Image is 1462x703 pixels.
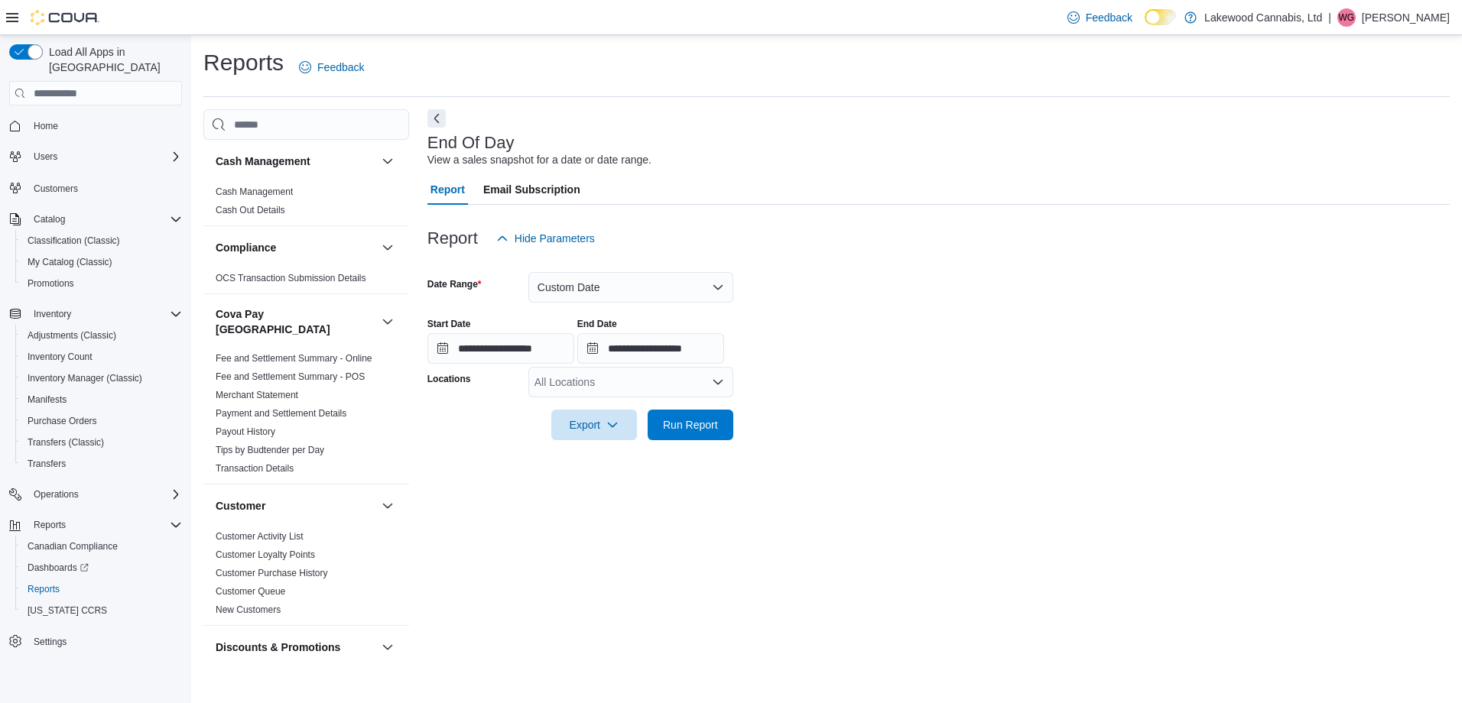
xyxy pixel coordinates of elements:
span: Transfers (Classic) [28,436,104,449]
a: Cash Management [216,186,293,197]
button: Discounts & Promotions [216,640,375,655]
span: Reports [21,580,182,598]
span: Hide Parameters [515,231,595,246]
button: Reports [28,516,72,534]
a: Customer Loyalty Points [216,549,315,560]
a: Customer Queue [216,586,285,597]
button: [US_STATE] CCRS [15,600,188,621]
button: Reports [15,578,188,600]
h3: Compliance [216,240,276,255]
button: Users [28,147,63,166]
span: Reports [34,519,66,531]
a: Adjustments (Classic) [21,326,122,345]
h3: Customer [216,498,265,513]
button: Run Report [648,410,733,440]
span: Settings [28,632,182,651]
a: Fee and Settlement Summary - POS [216,371,365,382]
span: Transfers (Classic) [21,433,182,452]
label: End Date [577,318,617,330]
button: Export [551,410,637,440]
nav: Complex example [9,109,182,692]
h3: Cash Management [216,154,310,169]
img: Cova [31,10,99,25]
button: Transfers (Classic) [15,432,188,453]
button: Customer [216,498,375,513]
span: Transfers [21,455,182,473]
h3: Report [427,229,478,248]
span: Users [28,147,182,166]
button: Promotions [15,273,188,294]
button: Transfers [15,453,188,475]
a: Home [28,117,64,135]
input: Press the down key to open a popover containing a calendar. [427,333,574,364]
span: Dashboards [28,562,89,574]
span: Customers [34,183,78,195]
input: Dark Mode [1145,9,1177,25]
span: Fee and Settlement Summary - POS [216,371,365,383]
button: Next [427,109,446,128]
a: Purchase Orders [21,412,103,430]
label: Start Date [427,318,471,330]
h3: Discounts & Promotions [216,640,340,655]
span: Classification (Classic) [28,235,120,247]
button: Operations [3,484,188,505]
span: Inventory Manager (Classic) [28,372,142,384]
a: Transfers (Classic) [21,433,110,452]
span: Classification (Classic) [21,232,182,250]
span: Tips by Budtender per Day [216,444,324,456]
span: Home [28,116,182,135]
a: Canadian Compliance [21,537,124,556]
button: Settings [3,630,188,653]
span: Email Subscription [483,174,580,205]
a: My Catalog (Classic) [21,253,119,271]
a: Customer Activity List [216,531,304,542]
span: Washington CCRS [21,601,182,620]
span: Reports [28,516,182,534]
span: Operations [34,488,79,501]
a: Classification (Classic) [21,232,126,250]
span: Customers [28,178,182,197]
span: My Catalog (Classic) [21,253,182,271]
label: Date Range [427,278,482,290]
span: Payment and Settlement Details [216,407,346,420]
button: Open list of options [712,376,724,388]
a: Customers [28,180,84,198]
h1: Reports [203,47,284,78]
a: Tips by Budtender per Day [216,445,324,455]
button: Customers [3,177,188,199]
a: Promotions [21,274,80,293]
span: Reports [28,583,60,595]
a: Dashboards [21,559,95,577]
a: Cash Out Details [216,205,285,215]
span: Cash Management [216,186,293,198]
button: Manifests [15,389,188,410]
button: Compliance [378,238,397,257]
a: Payout History [216,426,275,437]
span: Promotions [21,274,182,293]
span: Inventory [28,305,182,323]
span: Adjustments (Classic) [21,326,182,345]
button: Users [3,146,188,167]
a: Transaction Details [216,463,294,474]
span: Fee and Settlement Summary - Online [216,352,372,364]
a: Reports [21,580,66,598]
span: Canadian Compliance [21,537,182,556]
button: Catalog [28,210,71,228]
span: Adjustments (Classic) [28,329,116,342]
a: Merchant Statement [216,390,298,400]
span: Manifests [21,390,182,409]
span: Purchase Orders [28,415,97,427]
span: Inventory Manager (Classic) [21,369,182,387]
span: Settings [34,636,67,648]
button: Cova Pay [GEOGRAPHIC_DATA] [216,306,375,337]
p: | [1328,8,1331,27]
span: Report [430,174,465,205]
span: Customer Activity List [216,530,304,543]
button: Discounts & Promotions [378,638,397,656]
button: Operations [28,485,85,504]
p: Lakewood Cannabis, Ltd [1204,8,1322,27]
button: Catalog [3,209,188,230]
span: Home [34,120,58,132]
button: Inventory [3,303,188,325]
div: Cova Pay [GEOGRAPHIC_DATA] [203,349,409,484]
